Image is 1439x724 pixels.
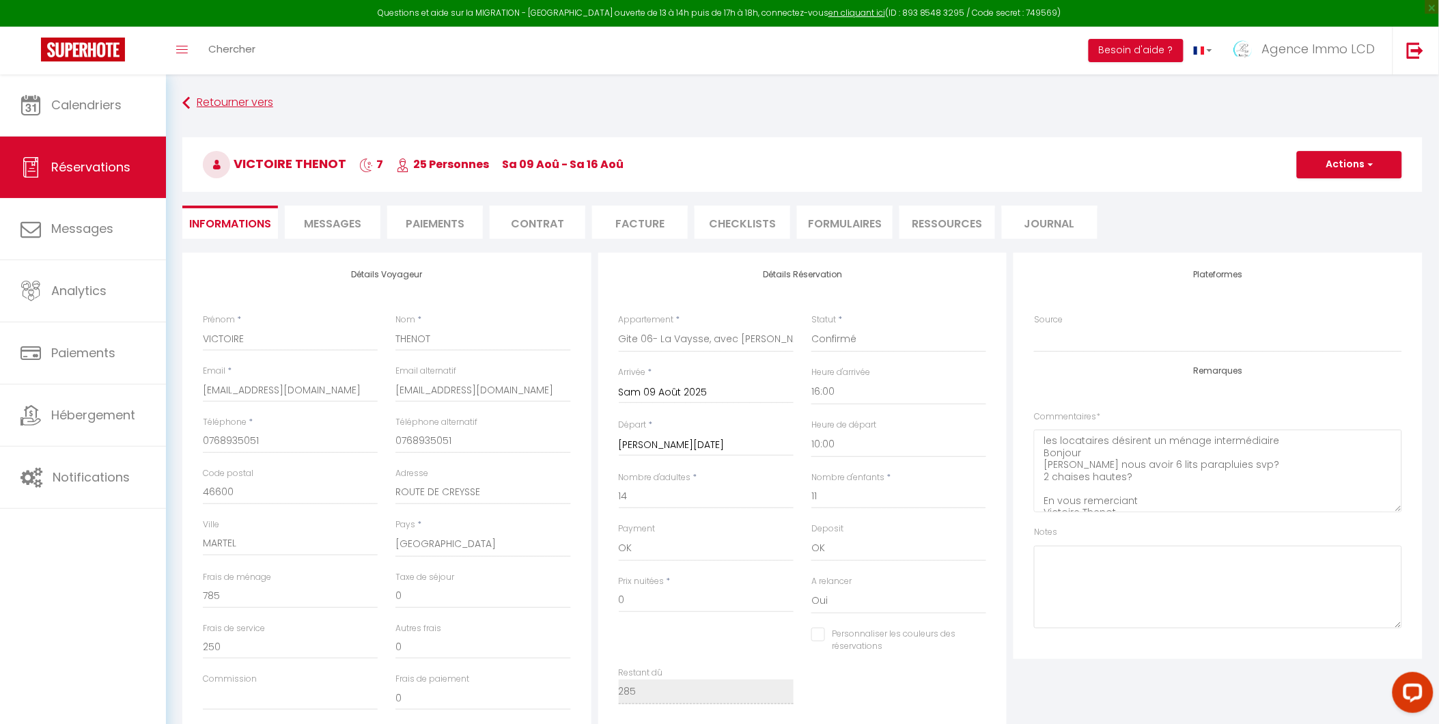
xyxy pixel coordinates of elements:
[203,673,257,686] label: Commission
[899,206,995,239] li: Ressources
[51,96,122,113] span: Calendriers
[203,365,225,378] label: Email
[203,314,235,326] label: Prénom
[1034,410,1100,423] label: Commentaires
[182,206,278,239] li: Informations
[1002,206,1098,239] li: Journal
[51,344,115,361] span: Paiements
[395,416,477,429] label: Téléphone alternatif
[619,667,663,680] label: Restant dû
[619,419,647,432] label: Départ
[51,220,113,237] span: Messages
[1407,42,1424,59] img: logout
[619,314,674,326] label: Appartement
[1034,314,1063,326] label: Source
[203,571,271,584] label: Frais de ménage
[1223,27,1393,74] a: ... Agence Immo LCD
[490,206,585,239] li: Contrat
[619,575,665,588] label: Prix nuitées
[395,673,469,686] label: Frais de paiement
[1297,151,1402,178] button: Actions
[811,419,876,432] label: Heure de départ
[51,406,135,423] span: Hébergement
[203,622,265,635] label: Frais de service
[619,270,987,279] h4: Détails Réservation
[811,523,843,535] label: Deposit
[1034,526,1057,539] label: Notes
[811,471,884,484] label: Nombre d'enfants
[395,314,415,326] label: Nom
[797,206,893,239] li: FORMULAIRES
[502,156,624,172] span: sa 09 Aoû - sa 16 Aoû
[1089,39,1184,62] button: Besoin d'aide ?
[395,622,441,635] label: Autres frais
[304,216,361,232] span: Messages
[619,471,691,484] label: Nombre d'adultes
[41,38,125,61] img: Super Booking
[387,206,483,239] li: Paiements
[1382,667,1439,724] iframe: LiveChat chat widget
[51,282,107,299] span: Analytics
[395,518,415,531] label: Pays
[51,158,130,176] span: Réservations
[182,91,1423,115] a: Retourner vers
[1034,366,1402,376] h4: Remarques
[53,469,130,486] span: Notifications
[592,206,688,239] li: Facture
[198,27,266,74] a: Chercher
[828,7,885,18] a: en cliquant ici
[395,467,428,480] label: Adresse
[1262,40,1375,57] span: Agence Immo LCD
[203,518,219,531] label: Ville
[619,523,656,535] label: Payment
[203,467,253,480] label: Code postal
[203,416,247,429] label: Téléphone
[811,575,852,588] label: A relancer
[811,314,836,326] label: Statut
[695,206,790,239] li: CHECKLISTS
[1233,39,1253,59] img: ...
[811,366,870,379] label: Heure d'arrivée
[208,42,255,56] span: Chercher
[1034,270,1402,279] h4: Plateformes
[395,571,454,584] label: Taxe de séjour
[359,156,383,172] span: 7
[203,270,571,279] h4: Détails Voyageur
[203,155,346,172] span: VICTOIRE THENOT
[395,365,456,378] label: Email alternatif
[619,366,646,379] label: Arrivée
[396,156,489,172] span: 25 Personnes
